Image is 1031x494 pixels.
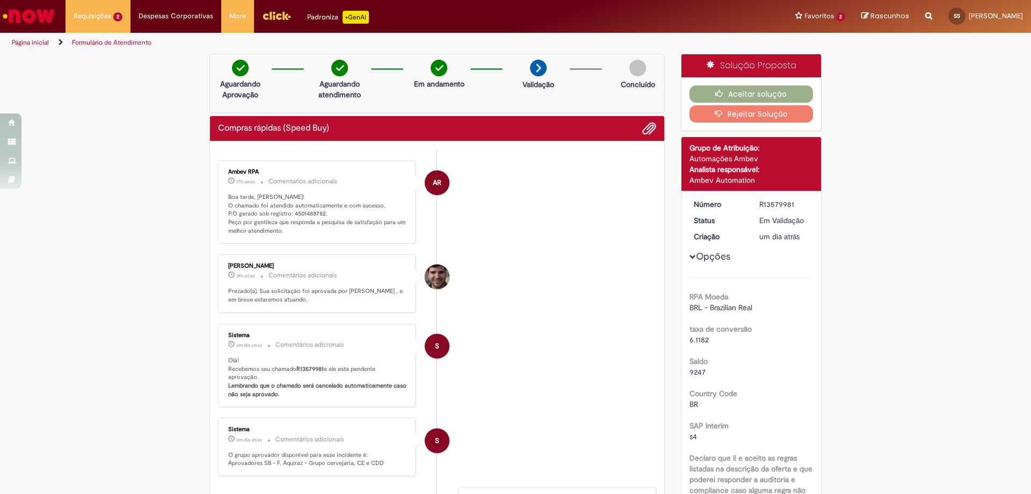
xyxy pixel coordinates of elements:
[686,215,752,226] dt: Status
[236,342,262,348] time: 30/09/2025 09:12:16
[759,232,800,241] span: um dia atrás
[314,78,366,100] p: Aguardando atendimento
[228,263,407,269] div: [PERSON_NAME]
[228,169,407,175] div: Ambev RPA
[433,170,441,196] span: AR
[236,436,262,443] span: um dia atrás
[425,428,449,453] div: System
[689,175,814,185] div: Ambev Automation
[689,324,752,334] b: taxa de conversão
[228,426,407,433] div: Sistema
[414,78,464,89] p: Em andamento
[236,273,255,279] span: 18h atrás
[804,11,834,22] span: Favoritos
[331,60,348,76] img: check-circle-green.png
[228,451,407,468] p: O grupo aprovador disponível para esse incidente é: Aprovadores SB - F. Aquiraz - Grupo cervejari...
[759,232,800,241] time: 30/09/2025 09:12:04
[228,332,407,339] div: Sistema
[689,399,698,409] span: BR
[689,85,814,103] button: Aceitar solução
[228,287,407,304] p: Prezado(a), Sua solicitação foi aprovada por [PERSON_NAME] , e em breve estaremos atuando.
[425,264,449,289] div: Igor Goersch Andrade Aragao
[12,38,49,47] a: Página inicial
[343,11,369,24] p: +GenAi
[689,389,737,398] b: Country Code
[689,421,729,431] b: SAP Interim
[228,193,407,235] p: Boa tarde, [PERSON_NAME]! O chamado foi atendido automaticamente e com sucesso. P.O gerado sob re...
[530,60,547,76] img: arrow-next.png
[228,382,408,398] b: Lembrando que o chamado será cancelado automaticamente caso não seja aprovado.
[629,60,646,76] img: img-circle-grey.png
[759,215,809,226] div: Em Validação
[72,38,151,47] a: Formulário de Atendimento
[431,60,447,76] img: check-circle-green.png
[236,178,255,185] time: 30/09/2025 16:41:44
[686,231,752,242] dt: Criação
[642,121,656,135] button: Adicionar anexos
[275,340,344,349] small: Comentários adicionais
[689,164,814,175] div: Analista responsável:
[689,105,814,123] button: Rejeitar Solução
[689,432,697,441] span: s4
[435,333,439,359] span: S
[689,153,814,164] div: Automações Ambev
[236,342,262,348] span: um dia atrás
[435,428,439,454] span: S
[1,5,56,27] img: ServiceNow
[236,273,255,279] time: 30/09/2025 15:58:16
[969,11,1023,20] span: [PERSON_NAME]
[689,292,728,302] b: RPA Moeda
[686,199,752,210] dt: Número
[113,12,122,22] span: 2
[228,356,407,399] p: Olá! Recebemos seu chamado e ele esta pendente aprovação.
[689,303,752,312] span: BRL - Brazilian Real
[218,124,329,133] h2: Compras rápidas (Speed Buy) Histórico de tíquete
[759,199,809,210] div: R13579981
[307,11,369,24] div: Padroniza
[861,11,909,22] a: Rascunhos
[522,79,554,90] p: Validação
[229,11,246,22] span: More
[296,365,324,373] b: R13579981
[689,367,706,377] span: 9247
[139,11,213,22] span: Despesas Corporativas
[954,12,960,19] span: SS
[268,177,337,186] small: Comentários adicionais
[689,356,708,366] b: Saldo
[236,436,262,443] time: 30/09/2025 09:12:13
[621,79,655,90] p: Concluído
[236,178,255,185] span: 17h atrás
[232,60,249,76] img: check-circle-green.png
[759,231,809,242] div: 30/09/2025 09:12:04
[268,271,337,280] small: Comentários adicionais
[275,435,344,444] small: Comentários adicionais
[214,78,266,100] p: Aguardando Aprovação
[870,11,909,21] span: Rascunhos
[262,8,291,24] img: click_logo_yellow_360x200.png
[689,335,709,345] span: 6.1182
[425,334,449,359] div: System
[425,170,449,195] div: Ambev RPA
[681,54,822,77] div: Solução Proposta
[74,11,111,22] span: Requisições
[689,142,814,153] div: Grupo de Atribuição:
[8,33,679,53] ul: Trilhas de página
[836,12,845,22] span: 2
